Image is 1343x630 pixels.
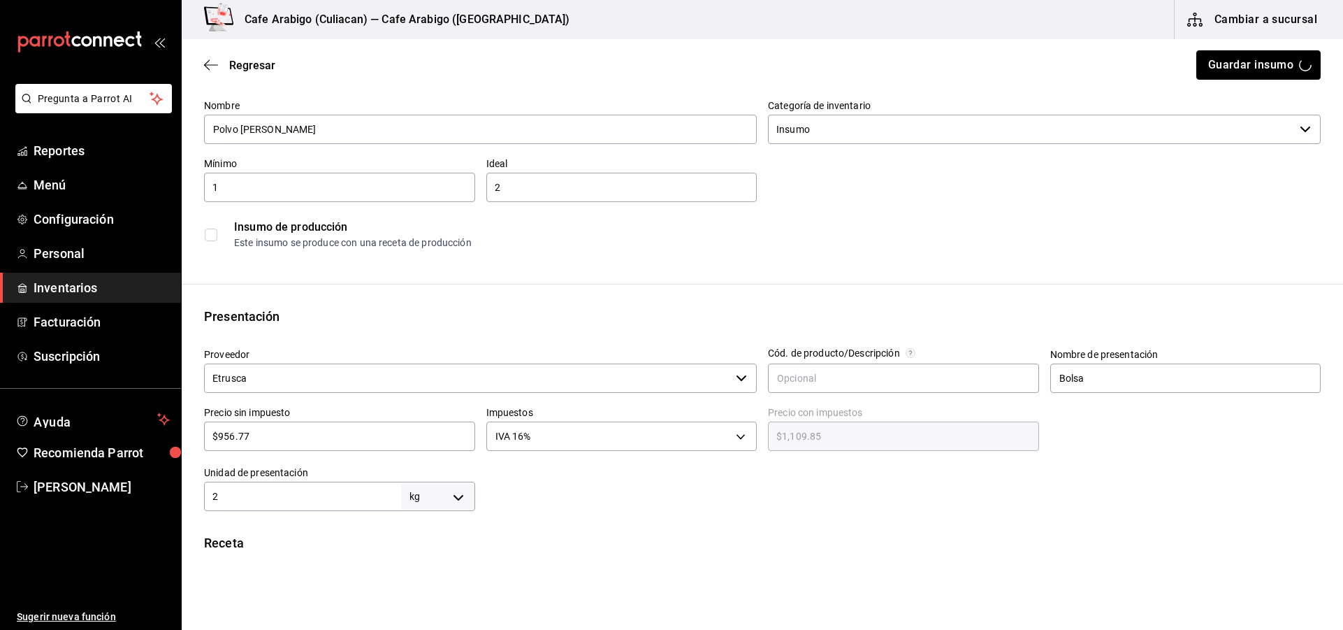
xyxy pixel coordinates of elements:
[10,101,172,116] a: Pregunta a Parrot AI
[1050,364,1321,393] input: Opcional
[486,422,757,451] div: IVA 16%
[204,179,475,196] input: 0
[1196,50,1321,80] button: Guardar insumo
[204,468,475,478] label: Unidad de presentación
[768,348,900,358] div: Cód. de producto/Descripción
[768,428,1039,445] input: $0.00
[768,115,1294,144] input: Elige una opción
[204,159,475,169] label: Mínimo
[34,244,170,263] span: Personal
[204,115,757,144] input: Ingresa el nombre de tu insumo
[768,364,1039,393] input: Opcional
[38,92,150,106] span: Pregunta a Parrot AI
[768,101,1321,110] label: Categoría de inventario
[768,408,1039,417] label: Precio con impuestos
[204,59,275,72] button: Regresar
[34,313,170,331] span: Facturación
[17,610,170,624] span: Sugerir nueva función
[204,428,475,445] input: $0.00
[486,408,757,417] label: Impuestos
[34,443,170,462] span: Recomienda Parrot
[233,11,570,28] h3: Cafe Arabigo (Culiacan) — Cafe Arabigo ([GEOGRAPHIC_DATA])
[1050,350,1321,359] label: Nombre de presentación
[486,159,757,169] label: Ideal
[204,350,757,359] label: Proveedor
[229,59,275,72] span: Regresar
[154,36,165,48] button: open_drawer_menu
[15,84,172,113] button: Pregunta a Parrot AI
[204,408,475,417] label: Precio sin impuesto
[34,347,170,366] span: Suscripción
[34,176,170,194] span: Menú
[204,488,401,505] input: 0
[34,278,170,297] span: Inventarios
[204,364,730,393] input: Ver todos
[204,101,757,110] label: Nombre
[34,210,170,229] span: Configuración
[204,534,1321,552] div: Receta
[234,236,1320,250] div: Este insumo se produce con una receta de producción
[34,478,170,496] span: [PERSON_NAME]
[182,39,1343,551] main: ;
[34,411,152,428] span: Ayuda
[486,179,757,196] input: 0
[234,219,1320,236] div: Insumo de producción
[204,307,1321,326] div: Presentación
[34,141,170,160] span: Reportes
[401,483,475,510] div: kg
